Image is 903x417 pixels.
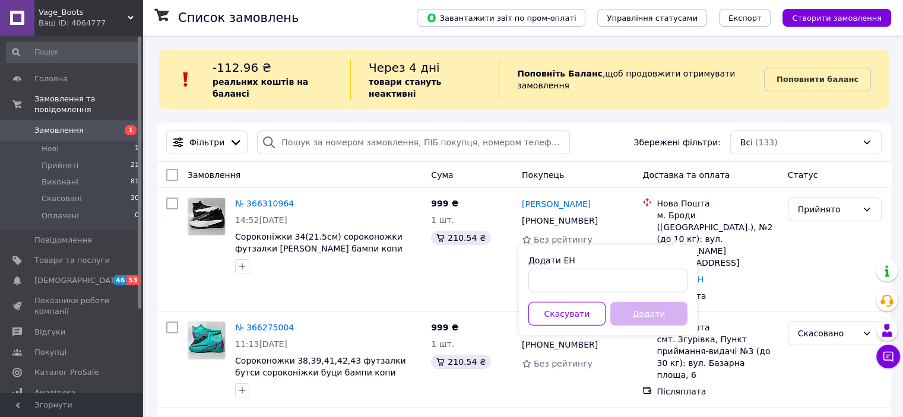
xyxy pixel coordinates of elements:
[34,235,92,246] span: Повідомлення
[417,9,585,27] button: Завантажити звіт по пром-оплаті
[431,231,490,245] div: 210.54 ₴
[522,170,564,180] span: Покупець
[519,336,600,353] div: [PHONE_NUMBER]
[235,356,405,389] a: Сороконожки 38,39,41,42,43 футзалки бутси сороконіжки буци бампи копи копачки
[657,209,778,269] div: м. Броди ([GEOGRAPHIC_DATA].), №2 (до 10 кг): вул. [PERSON_NAME][STREET_ADDRESS]
[131,193,139,204] span: 30
[740,136,753,148] span: Всі
[188,322,225,359] img: Фото товару
[34,387,75,398] span: Аналітика
[876,345,900,368] button: Чат з покупцем
[798,203,857,216] div: Прийнято
[34,295,110,317] span: Показники роботи компанії
[42,177,78,187] span: Виконані
[788,170,818,180] span: Статус
[126,275,140,285] span: 53
[189,136,224,148] span: Фільтри
[235,323,294,332] a: № 366275004
[235,232,403,265] a: Сороконіжки 34(21.5см) сороконожки футзалки [PERSON_NAME] бампи копи копачки
[431,215,454,225] span: 1 шт.
[188,170,240,180] span: Замовлення
[642,170,730,180] span: Доставка та оплата
[34,94,142,115] span: Замовлення та повідомлення
[135,144,139,154] span: 1
[235,199,294,208] a: № 366310964
[431,199,458,208] span: 999 ₴
[528,302,606,326] button: Скасувати
[597,9,707,27] button: Управління статусами
[188,321,226,359] a: Фото товару
[517,69,603,78] b: Поповніть Баланс
[188,198,225,235] img: Фото товару
[657,198,778,209] div: Нова Пошта
[34,125,84,136] span: Замовлення
[534,235,593,244] span: Без рейтингу
[657,321,778,333] div: Нова Пошта
[135,211,139,221] span: 0
[534,359,593,368] span: Без рейтингу
[777,75,858,84] b: Поповнити баланс
[657,290,778,302] div: Післяплата
[213,77,308,98] b: реальних коштів на балансі
[213,61,271,75] span: -112.96 ₴
[42,193,82,204] span: Скасовані
[499,59,764,100] div: , щоб продовжити отримувати замовлення
[39,7,128,18] span: Vage_Boots
[771,12,891,22] a: Створити замовлення
[657,386,778,397] div: Післяплата
[522,198,591,210] a: [PERSON_NAME]
[177,71,195,88] img: :exclamation:
[42,211,79,221] span: Оплачені
[6,42,140,63] input: Пошук
[188,198,226,235] a: Фото товару
[131,177,139,187] span: 81
[131,160,139,171] span: 21
[798,327,857,340] div: Скасовано
[782,9,891,27] button: Створити замовлення
[235,215,287,225] span: 14:52[DATE]
[657,333,778,381] div: смт. Згурівка, Пункт приймання-видачі №3 (до 30 кг): вул. Базарна площа, 6
[755,138,778,147] span: (133)
[235,339,287,349] span: 11:13[DATE]
[528,256,575,265] label: Додати ЕН
[34,275,122,286] span: [DEMOGRAPHIC_DATA]
[764,68,871,91] a: Поповнити баланс
[113,275,126,285] span: 46
[607,14,698,23] span: Управління статусами
[431,323,458,332] span: 999 ₴
[34,327,65,338] span: Відгуки
[728,14,762,23] span: Експорт
[431,339,454,349] span: 1 шт.
[125,125,137,135] span: 1
[34,347,66,358] span: Покупці
[792,14,882,23] span: Створити замовлення
[39,18,142,28] div: Ваш ID: 4064777
[426,12,576,23] span: Завантажити звіт по пром-оплаті
[42,160,78,171] span: Прийняті
[369,61,440,75] span: Через 4 дні
[257,130,570,154] input: Пошук за номером замовлення, ПІБ покупця, номером телефону, Email, номером накладної
[369,77,441,98] b: товари стануть неактивні
[431,170,453,180] span: Cума
[431,355,490,369] div: 210.54 ₴
[42,144,59,154] span: Нові
[719,9,771,27] button: Експорт
[34,255,110,266] span: Товари та послуги
[519,212,600,229] div: [PHONE_NUMBER]
[633,136,720,148] span: Збережені фільтри:
[34,74,68,84] span: Головна
[178,11,299,25] h1: Список замовлень
[34,367,99,378] span: Каталог ProSale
